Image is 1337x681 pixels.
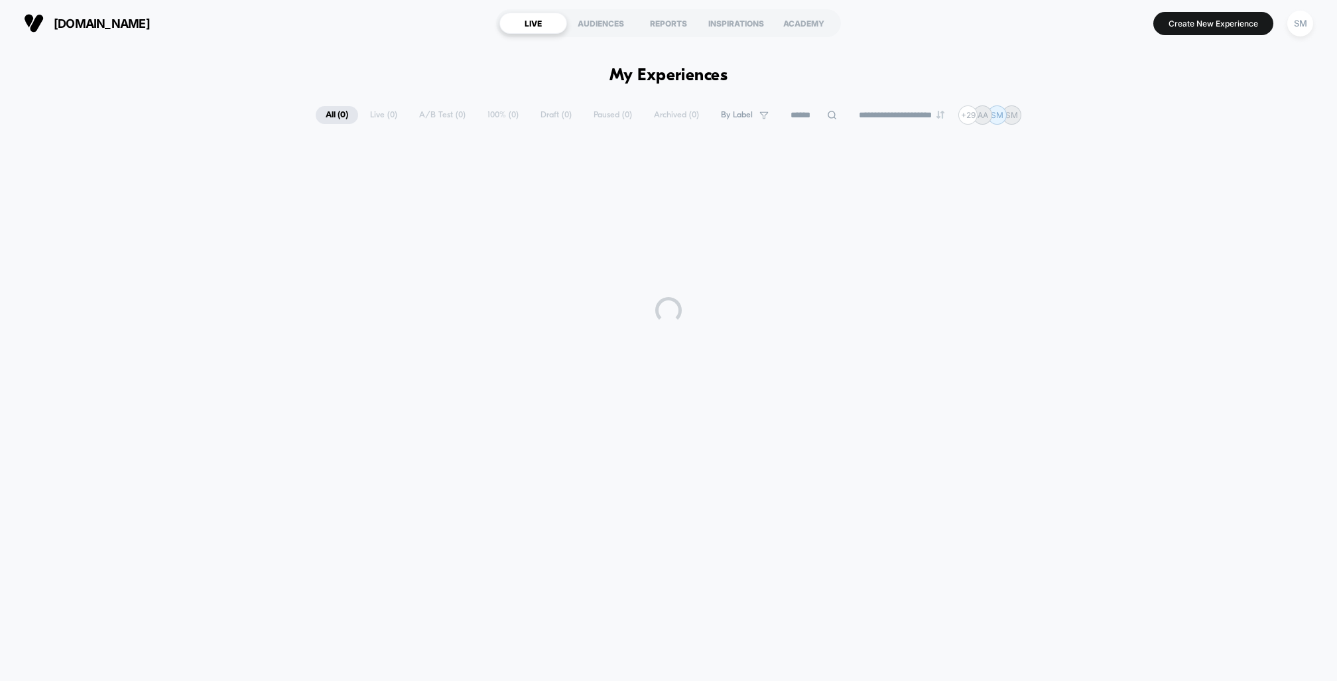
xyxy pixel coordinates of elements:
h1: My Experiences [609,66,728,86]
div: AUDIENCES [567,13,635,34]
button: [DOMAIN_NAME] [20,13,154,34]
div: REPORTS [635,13,702,34]
div: ACADEMY [770,13,838,34]
div: INSPIRATIONS [702,13,770,34]
div: LIVE [499,13,567,34]
span: By Label [721,110,753,120]
span: All ( 0 ) [316,106,358,124]
img: end [936,111,944,119]
button: Create New Experience [1153,12,1273,35]
button: SM [1283,10,1317,37]
p: SM [991,110,1003,120]
img: Visually logo [24,13,44,33]
span: [DOMAIN_NAME] [54,17,150,31]
div: + 29 [958,105,978,125]
p: AA [978,110,988,120]
p: SM [1005,110,1018,120]
div: SM [1287,11,1313,36]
